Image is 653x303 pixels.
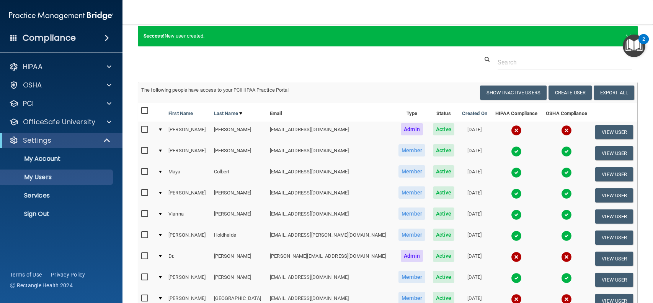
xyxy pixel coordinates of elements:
[511,252,522,262] img: cross.ca9f0e7f.svg
[211,269,267,290] td: [PERSON_NAME]
[23,62,42,71] p: HIPAA
[267,227,395,248] td: [EMAIL_ADDRESS][PERSON_NAME][DOMAIN_NAME]
[211,206,267,227] td: [PERSON_NAME]
[458,122,491,143] td: [DATE]
[398,165,425,178] span: Member
[433,271,455,283] span: Active
[211,227,267,248] td: Holdheide
[433,186,455,199] span: Active
[211,164,267,185] td: Colbert
[398,186,425,199] span: Member
[10,271,42,278] a: Terms of Use
[267,103,395,122] th: Email
[141,87,289,93] span: The following people have access to your PCIHIPAA Practice Portal
[23,136,51,145] p: Settings
[9,99,111,108] a: PCI
[401,250,423,262] span: Admin
[165,122,211,143] td: [PERSON_NAME]
[433,123,455,135] span: Active
[401,123,423,135] span: Admin
[214,109,242,118] a: Last Name
[398,229,425,241] span: Member
[398,271,425,283] span: Member
[23,99,34,108] p: PCI
[433,144,455,156] span: Active
[51,271,85,278] a: Privacy Policy
[615,250,644,279] iframe: Drift Widget Chat Controller
[23,117,95,127] p: OfficeSafe University
[458,206,491,227] td: [DATE]
[267,248,395,269] td: [PERSON_NAME][EMAIL_ADDRESS][DOMAIN_NAME]
[458,164,491,185] td: [DATE]
[23,81,42,90] p: OSHA
[433,229,455,241] span: Active
[595,273,633,287] button: View User
[561,252,572,262] img: cross.ca9f0e7f.svg
[168,109,193,118] a: First Name
[395,103,429,122] th: Type
[458,248,491,269] td: [DATE]
[9,117,111,127] a: OfficeSafe University
[211,248,267,269] td: [PERSON_NAME]
[511,273,522,283] img: tick.e7d51cea.svg
[5,210,109,218] p: Sign Out
[5,155,109,163] p: My Account
[165,206,211,227] td: Vianna
[165,164,211,185] td: Maya
[10,282,73,289] span: Ⓒ Rectangle Health 2024
[5,173,109,181] p: My Users
[458,185,491,206] td: [DATE]
[267,269,395,290] td: [EMAIL_ADDRESS][DOMAIN_NAME]
[433,250,455,262] span: Active
[165,143,211,164] td: [PERSON_NAME]
[144,33,165,39] strong: Success!
[398,207,425,220] span: Member
[23,33,76,43] h4: Compliance
[165,248,211,269] td: Dr.
[267,122,395,143] td: [EMAIL_ADDRESS][DOMAIN_NAME]
[9,8,113,23] img: PMB logo
[9,136,111,145] a: Settings
[495,24,648,255] iframe: Drift Widget Chat Window
[480,86,547,100] button: Show Inactive Users
[165,227,211,248] td: [PERSON_NAME]
[138,26,638,46] div: New user created.
[267,143,395,164] td: [EMAIL_ADDRESS][DOMAIN_NAME]
[267,164,395,185] td: [EMAIL_ADDRESS][DOMAIN_NAME]
[429,103,458,122] th: Status
[267,206,395,227] td: [EMAIL_ADDRESS][DOMAIN_NAME]
[433,207,455,220] span: Active
[5,192,109,199] p: Services
[211,143,267,164] td: [PERSON_NAME]
[9,62,111,71] a: HIPAA
[462,109,487,118] a: Created On
[165,269,211,290] td: [PERSON_NAME]
[433,165,455,178] span: Active
[561,273,572,283] img: tick.e7d51cea.svg
[165,185,211,206] td: [PERSON_NAME]
[9,81,111,90] a: OSHA
[458,269,491,290] td: [DATE]
[398,144,425,156] span: Member
[595,252,633,266] button: View User
[458,143,491,164] td: [DATE]
[211,185,267,206] td: [PERSON_NAME]
[458,227,491,248] td: [DATE]
[211,122,267,143] td: [PERSON_NAME]
[491,103,542,122] th: HIPAA Compliance
[267,185,395,206] td: [EMAIL_ADDRESS][DOMAIN_NAME]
